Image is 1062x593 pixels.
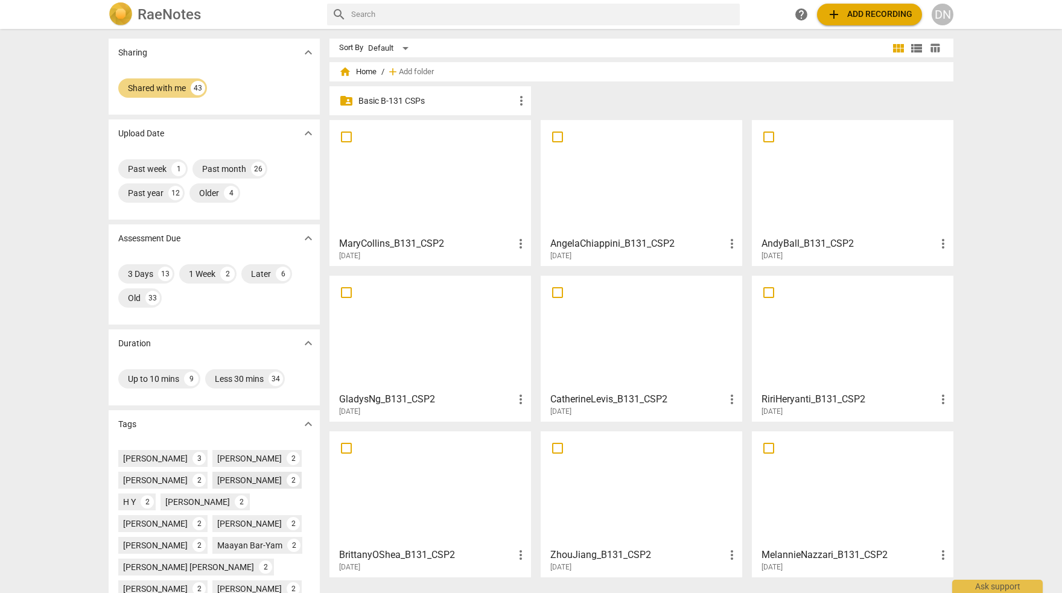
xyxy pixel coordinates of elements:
span: more_vert [514,548,528,562]
div: Shared with me [128,82,186,94]
button: Show more [299,124,317,142]
span: search [332,7,346,22]
p: Sharing [118,46,147,59]
span: add [387,66,399,78]
div: [PERSON_NAME] [217,518,282,530]
span: more_vert [514,94,529,108]
div: [PERSON_NAME] [123,518,188,530]
a: BrittanyOShea_B131_CSP2[DATE] [334,436,527,572]
p: Duration [118,337,151,350]
span: more_vert [725,548,739,562]
span: more_vert [936,548,950,562]
div: 4 [224,186,238,200]
span: [DATE] [550,251,571,261]
a: Help [790,4,812,25]
span: Add recording [827,7,912,22]
button: List view [908,39,926,57]
div: Past month [202,163,246,175]
span: more_vert [725,392,739,407]
button: Tile view [889,39,908,57]
span: [DATE] [339,251,360,261]
div: [PERSON_NAME] [217,474,282,486]
h3: RiriHeryanti_B131_CSP2 [762,392,936,407]
h3: AndyBall_B131_CSP2 [762,236,936,251]
div: Sort By [339,43,363,52]
span: help [794,7,809,22]
div: H Y [123,496,136,508]
div: [PERSON_NAME] [123,452,188,465]
div: 2 [287,539,300,552]
img: Logo [109,2,133,27]
a: MelannieNazzari_B131_CSP2[DATE] [756,436,949,572]
a: AngelaChiappini_B131_CSP2[DATE] [545,124,738,261]
h3: BrittanyOShea_B131_CSP2 [339,548,514,562]
div: 33 [145,291,160,305]
div: Ask support [952,580,1043,593]
span: expand_more [301,126,316,141]
a: RiriHeryanti_B131_CSP2[DATE] [756,280,949,416]
div: Later [251,268,271,280]
button: DN [932,4,953,25]
div: 2 [220,267,235,281]
div: 6 [276,267,290,281]
span: home [339,66,351,78]
button: Show more [299,229,317,247]
div: [PERSON_NAME] [217,452,282,465]
h3: MelannieNazzari_B131_CSP2 [762,548,936,562]
div: Past week [128,163,167,175]
span: folder_shared [339,94,354,108]
span: Home [339,66,377,78]
span: / [381,68,384,77]
div: 13 [158,267,173,281]
span: Add folder [399,68,434,77]
span: more_vert [936,236,950,251]
a: GladysNg_B131_CSP2[DATE] [334,280,527,416]
div: Default [368,39,413,58]
span: more_vert [725,236,739,251]
span: view_module [891,41,906,55]
div: 2 [259,560,272,574]
span: view_list [909,41,924,55]
div: 2 [287,517,300,530]
span: [DATE] [339,407,360,417]
span: expand_more [301,45,316,60]
div: Up to 10 mins [128,373,179,385]
button: Show more [299,43,317,62]
div: 2 [235,495,248,509]
h3: CatherineLevis_B131_CSP2 [550,392,725,407]
span: [DATE] [762,562,783,572]
div: 2 [287,474,300,487]
span: [DATE] [762,251,783,261]
div: Maayan Bar-Yam [217,539,282,551]
div: Past year [128,187,164,199]
input: Search [351,5,735,24]
div: 2 [141,495,154,509]
span: [DATE] [550,562,571,572]
h3: MaryCollins_B131_CSP2 [339,236,514,251]
div: 1 Week [189,268,215,280]
a: AndyBall_B131_CSP2[DATE] [756,124,949,261]
div: [PERSON_NAME] [165,496,230,508]
div: 2 [192,539,206,552]
h3: AngelaChiappini_B131_CSP2 [550,236,725,251]
p: Upload Date [118,127,164,140]
h3: ZhouJiang_B131_CSP2 [550,548,725,562]
h3: GladysNg_B131_CSP2 [339,392,514,407]
button: Upload [817,4,922,25]
span: [DATE] [339,562,360,572]
div: 3 [192,452,206,465]
div: Old [128,292,141,304]
a: CatherineLevis_B131_CSP2[DATE] [545,280,738,416]
div: [PERSON_NAME] [PERSON_NAME] [123,561,254,573]
h2: RaeNotes [138,6,201,23]
button: Table view [926,39,944,57]
span: expand_more [301,336,316,350]
p: Basic B-131 CSPs [358,95,514,107]
button: Show more [299,334,317,352]
div: 2 [192,474,206,487]
span: table_chart [929,42,941,54]
button: Show more [299,415,317,433]
div: 3 Days [128,268,153,280]
div: [PERSON_NAME] [123,539,188,551]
